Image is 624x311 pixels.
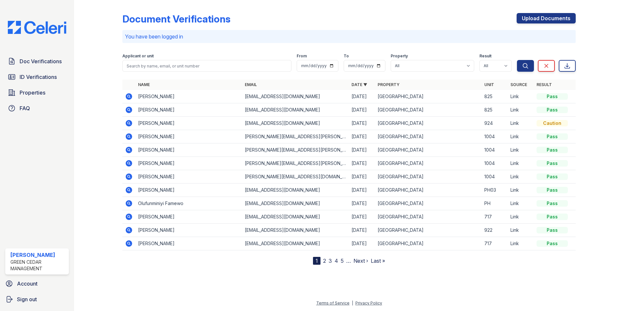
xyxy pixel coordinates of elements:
td: 1004 [482,157,508,170]
td: [DATE] [349,170,375,184]
td: [PERSON_NAME][EMAIL_ADDRESS][PERSON_NAME][DOMAIN_NAME] [242,130,349,143]
span: Sign out [17,295,37,303]
div: Caution [537,120,568,126]
td: [EMAIL_ADDRESS][DOMAIN_NAME] [242,184,349,197]
td: [EMAIL_ADDRESS][DOMAIN_NAME] [242,224,349,237]
td: [DATE] [349,117,375,130]
label: From [297,53,307,59]
td: [EMAIL_ADDRESS][DOMAIN_NAME] [242,90,349,103]
div: Pass [537,240,568,247]
td: [EMAIL_ADDRESS][DOMAIN_NAME] [242,197,349,210]
div: Document Verifications [122,13,230,25]
td: 1004 [482,170,508,184]
td: [PERSON_NAME] [135,184,242,197]
td: [PERSON_NAME] [135,130,242,143]
div: Pass [537,160,568,167]
span: Doc Verifications [20,57,62,65]
a: ID Verifications [5,70,69,83]
td: [DATE] [349,157,375,170]
td: [PERSON_NAME][EMAIL_ADDRESS][PERSON_NAME][DOMAIN_NAME] [242,143,349,157]
td: [DATE] [349,184,375,197]
td: Link [508,143,534,157]
td: 717 [482,237,508,250]
td: [EMAIL_ADDRESS][DOMAIN_NAME] [242,237,349,250]
td: 924 [482,117,508,130]
a: Source [510,82,527,87]
td: [DATE] [349,197,375,210]
a: Date ▼ [351,82,367,87]
a: Terms of Service [316,301,350,305]
label: To [344,53,349,59]
div: [PERSON_NAME] [10,251,66,259]
td: Link [508,117,534,130]
td: PH [482,197,508,210]
td: [PERSON_NAME] [135,90,242,103]
td: [GEOGRAPHIC_DATA] [375,143,482,157]
td: [GEOGRAPHIC_DATA] [375,157,482,170]
td: Link [508,237,534,250]
span: … [346,257,351,265]
a: Property [378,82,399,87]
td: 1004 [482,130,508,143]
td: Olufunminiyi Famewo [135,197,242,210]
a: Next › [353,258,368,264]
td: [GEOGRAPHIC_DATA] [375,170,482,184]
td: [GEOGRAPHIC_DATA] [375,117,482,130]
td: Link [508,103,534,117]
td: 1004 [482,143,508,157]
td: [DATE] [349,143,375,157]
td: 825 [482,90,508,103]
td: [EMAIL_ADDRESS][DOMAIN_NAME] [242,103,349,117]
label: Property [391,53,408,59]
span: FAQ [20,104,30,112]
div: Pass [537,227,568,233]
td: [GEOGRAPHIC_DATA] [375,90,482,103]
a: 4 [335,258,338,264]
td: [DATE] [349,237,375,250]
div: 1 [313,257,320,265]
td: [PERSON_NAME] [135,170,242,184]
td: 717 [482,210,508,224]
td: [GEOGRAPHIC_DATA] [375,210,482,224]
img: CE_Logo_Blue-a8612792a0a2168367f1c8372b55b34899dd931a85d93a1a3d3e32e68fde9ad4.png [3,21,71,34]
td: Link [508,210,534,224]
td: [EMAIL_ADDRESS][DOMAIN_NAME] [242,210,349,224]
td: Link [508,157,534,170]
input: Search by name, email, or unit number [122,60,291,72]
div: Pass [537,200,568,207]
td: Link [508,184,534,197]
td: Link [508,170,534,184]
td: [GEOGRAPHIC_DATA] [375,130,482,143]
a: Sign out [3,293,71,306]
div: Green Cedar Management [10,259,66,272]
td: 825 [482,103,508,117]
a: Account [3,277,71,290]
div: Pass [537,147,568,153]
div: Pass [537,133,568,140]
td: [PERSON_NAME] [135,143,242,157]
td: [DATE] [349,210,375,224]
div: Pass [537,187,568,193]
td: [GEOGRAPHIC_DATA] [375,103,482,117]
td: [DATE] [349,130,375,143]
span: ID Verifications [20,73,57,81]
a: Doc Verifications [5,55,69,68]
td: [GEOGRAPHIC_DATA] [375,184,482,197]
td: [DATE] [349,224,375,237]
td: [EMAIL_ADDRESS][DOMAIN_NAME] [242,117,349,130]
td: [PERSON_NAME] [135,103,242,117]
label: Applicant or unit [122,53,154,59]
td: [PERSON_NAME][EMAIL_ADDRESS][PERSON_NAME][DOMAIN_NAME] [242,157,349,170]
div: Pass [537,93,568,100]
td: [DATE] [349,90,375,103]
a: Privacy Policy [355,301,382,305]
a: Result [537,82,552,87]
div: Pass [537,214,568,220]
div: Pass [537,173,568,180]
td: Link [508,130,534,143]
td: Link [508,90,534,103]
td: Link [508,224,534,237]
td: 922 [482,224,508,237]
label: Result [479,53,491,59]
